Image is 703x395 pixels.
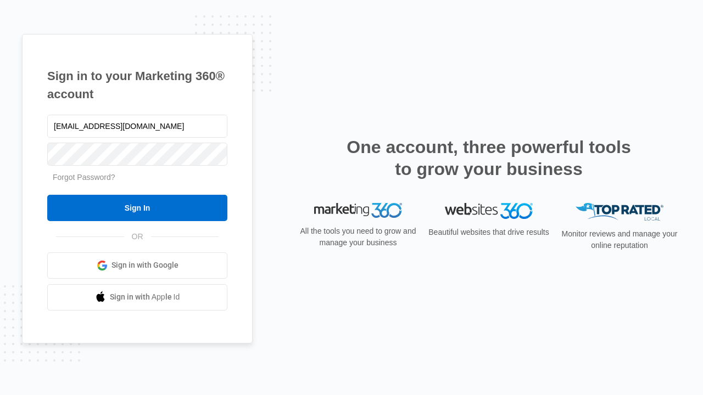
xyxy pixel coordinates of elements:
[47,195,227,221] input: Sign In
[445,203,533,219] img: Websites 360
[297,225,420,249] p: All the tools you need to grow and manage your business
[111,259,178,271] span: Sign in with Google
[47,115,227,138] input: Email
[124,231,151,242] span: OR
[110,291,180,303] span: Sign in with Apple Id
[314,203,402,218] img: Marketing 360
[427,227,550,238] p: Beautiful websites that drive results
[576,203,663,221] img: Top Rated Local
[47,67,227,103] h1: Sign in to your Marketing 360® account
[53,173,115,182] a: Forgot Password?
[47,252,227,279] a: Sign in with Google
[558,228,681,251] p: Monitor reviews and manage your online reputation
[343,136,634,180] h2: One account, three powerful tools to grow your business
[47,284,227,311] a: Sign in with Apple Id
